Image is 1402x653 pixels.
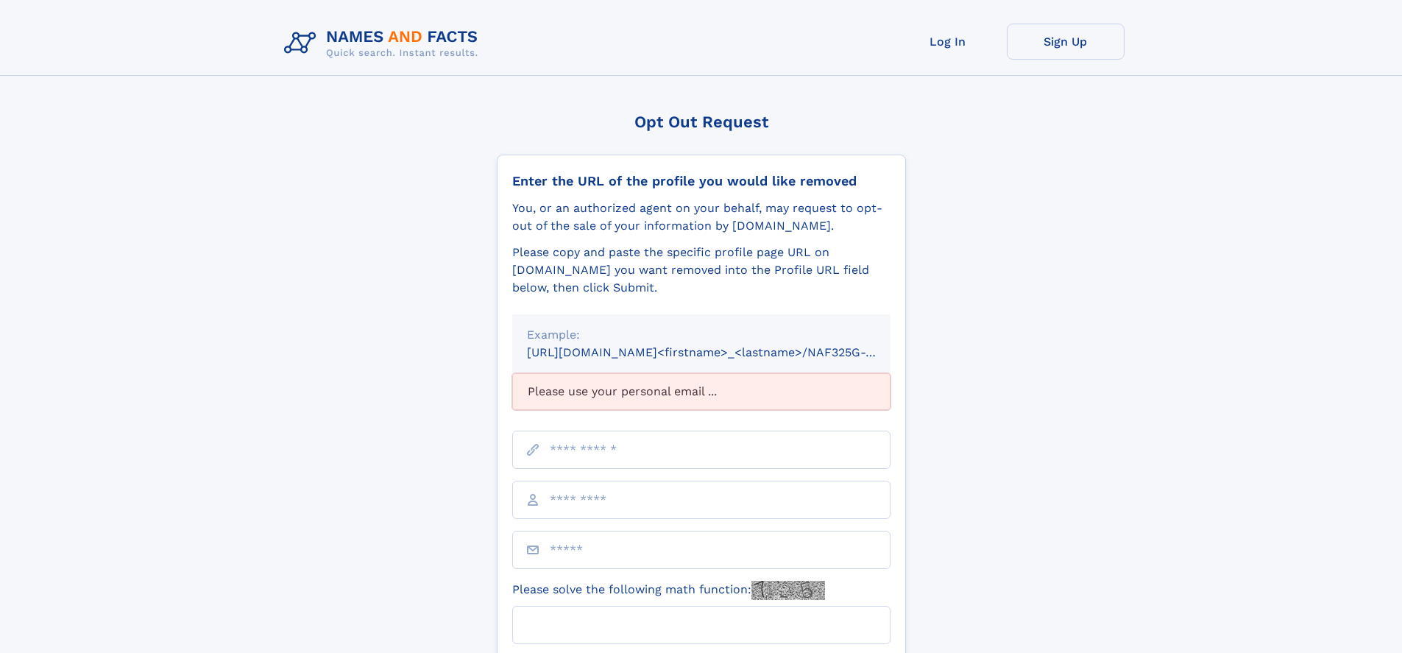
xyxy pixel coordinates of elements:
div: Please use your personal email ... [512,373,891,410]
a: Sign Up [1007,24,1125,60]
img: Logo Names and Facts [278,24,490,63]
div: Enter the URL of the profile you would like removed [512,173,891,189]
div: Please copy and paste the specific profile page URL on [DOMAIN_NAME] you want removed into the Pr... [512,244,891,297]
a: Log In [889,24,1007,60]
div: Opt Out Request [497,113,906,131]
label: Please solve the following math function: [512,581,825,600]
div: Example: [527,326,876,344]
div: You, or an authorized agent on your behalf, may request to opt-out of the sale of your informatio... [512,200,891,235]
small: [URL][DOMAIN_NAME]<firstname>_<lastname>/NAF325G-xxxxxxxx [527,345,918,359]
